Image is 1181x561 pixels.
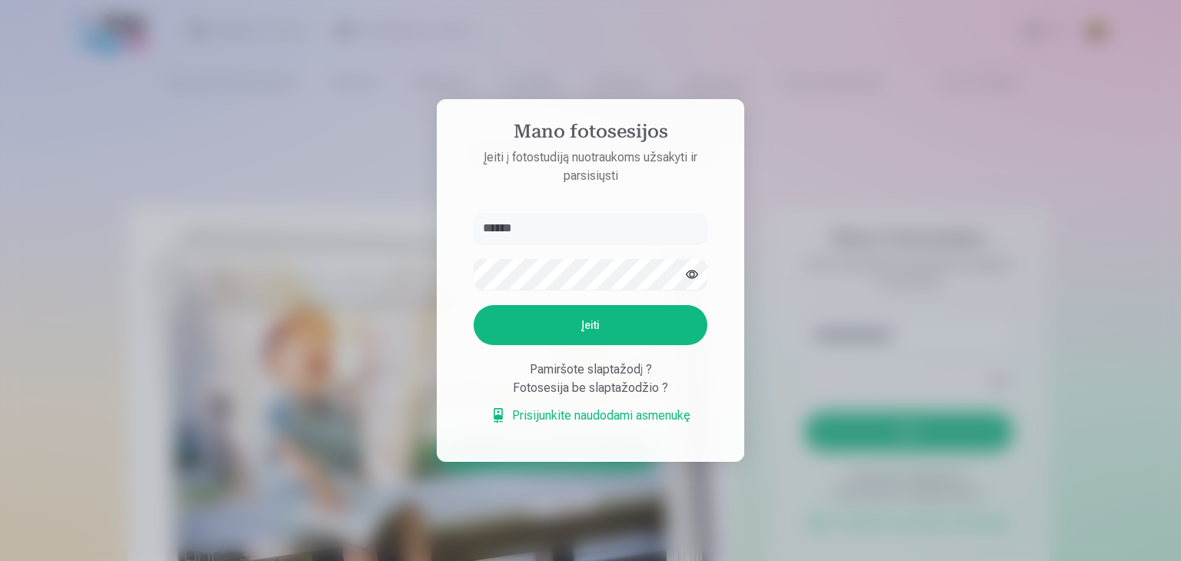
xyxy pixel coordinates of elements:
[491,407,690,425] a: Prisijunkite naudodami asmenukę
[474,379,707,397] div: Fotosesija be slaptažodžio ?
[458,148,723,185] p: Įeiti į fotostudiją nuotraukoms užsakyti ir parsisiųsti
[474,360,707,379] div: Pamiršote slaptažodį ?
[474,305,707,345] button: Įeiti
[458,121,723,148] h4: Mano fotosesijos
